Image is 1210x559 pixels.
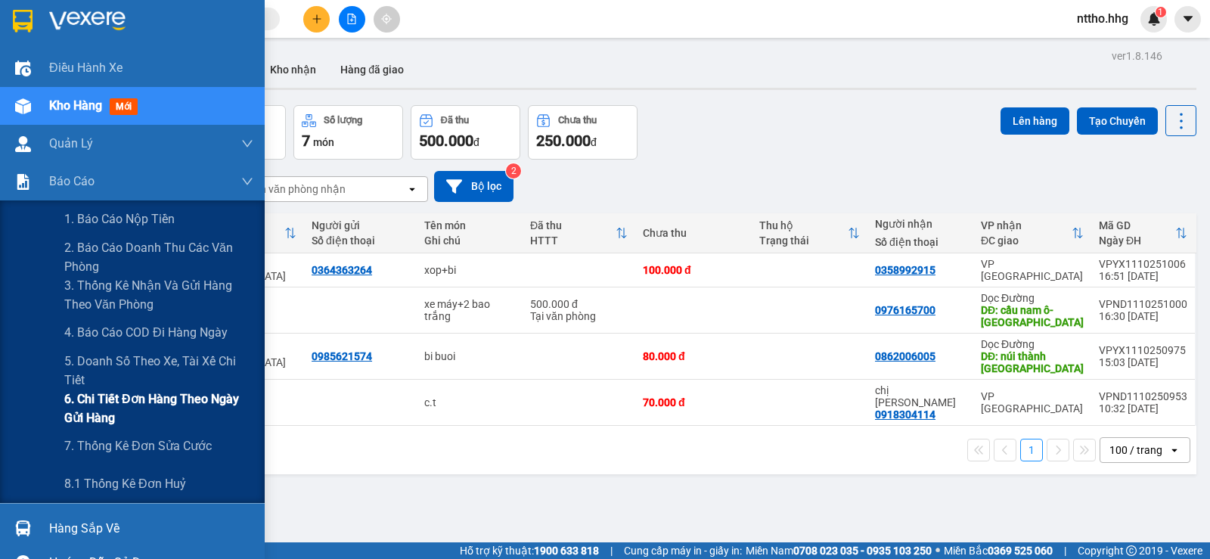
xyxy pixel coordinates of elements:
[312,264,372,276] div: 0364363264
[64,323,228,342] span: 4. Báo cáo COD đi hàng ngày
[64,352,253,390] span: 5. Doanh số theo xe, tài xế chi tiết
[1065,9,1140,28] span: nttho.hhg
[241,182,346,197] div: Chọn văn phòng nhận
[1099,344,1187,356] div: VPYX1110250975
[1099,298,1187,310] div: VPND1110251000
[875,264,935,276] div: 0358992915
[1109,443,1162,458] div: 100 / trang
[875,218,966,230] div: Người nhận
[441,115,469,126] div: Đã thu
[15,520,31,536] img: warehouse-icon
[241,175,253,188] span: down
[1099,270,1187,282] div: 16:51 [DATE]
[424,350,515,362] div: bi buoi
[460,542,599,559] span: Hỗ trợ kỹ thuật:
[875,304,935,316] div: 0976165700
[1156,7,1166,17] sup: 1
[988,545,1053,557] strong: 0369 525 060
[875,350,935,362] div: 0862006005
[1181,12,1195,26] span: caret-down
[312,234,409,247] div: Số điện thoại
[1099,356,1187,368] div: 15:03 [DATE]
[424,234,515,247] div: Ghi chú
[13,10,33,33] img: logo-vxr
[944,542,1053,559] span: Miền Bắc
[536,132,591,150] span: 250.000
[424,264,515,276] div: xop+bi
[473,136,479,148] span: đ
[1147,12,1161,26] img: icon-new-feature
[328,51,416,88] button: Hàng đã giao
[49,134,93,153] span: Quản Lý
[981,350,1084,374] div: DĐ: núi thành Q NAM
[1099,390,1187,402] div: VPND1110250953
[1099,310,1187,322] div: 16:30 [DATE]
[49,517,253,540] div: Hàng sắp về
[49,172,95,191] span: Báo cáo
[313,136,334,148] span: món
[64,436,212,455] span: 7. Thống kê đơn sửa cước
[624,542,742,559] span: Cung cấp máy in - giấy in:
[312,14,322,24] span: plus
[15,174,31,190] img: solution-icon
[643,264,743,276] div: 100.000 đ
[411,105,520,160] button: Đã thu500.000đ
[258,51,328,88] button: Kho nhận
[528,105,638,160] button: Chưa thu250.000đ
[110,98,138,115] span: mới
[1112,48,1162,64] div: ver 1.8.146
[1099,402,1187,415] div: 10:32 [DATE]
[759,219,848,231] div: Thu hộ
[64,238,253,276] span: 2. Báo cáo doanh thu các văn phòng
[746,542,932,559] span: Miền Nam
[643,227,743,239] div: Chưa thu
[643,396,743,408] div: 70.000 đ
[312,219,409,231] div: Người gửi
[64,210,175,228] span: 1. Báo cáo nộp tiền
[759,234,848,247] div: Trạng thái
[530,234,616,247] div: HTTT
[64,474,186,493] span: 8.1 Thống kê đơn huỷ
[1174,6,1201,33] button: caret-down
[506,163,521,179] sup: 2
[293,105,403,160] button: Số lượng7món
[793,545,932,557] strong: 0708 023 035 - 0935 103 250
[981,292,1084,304] div: Dọc Đường
[424,298,515,322] div: xe máy+2 bao trắng
[875,408,935,421] div: 0918304114
[935,548,940,554] span: ⚪️
[346,14,357,24] span: file-add
[973,213,1091,253] th: Toggle SortBy
[981,219,1072,231] div: VP nhận
[15,98,31,114] img: warehouse-icon
[324,115,362,126] div: Số lượng
[1091,213,1195,253] th: Toggle SortBy
[981,338,1084,350] div: Dọc Đường
[1126,545,1137,556] span: copyright
[530,298,628,310] div: 500.000 đ
[875,384,966,408] div: chị thảo
[875,236,966,248] div: Số điện thoại
[64,276,253,314] span: 3. Thống kê nhận và gửi hàng theo văn phòng
[1099,219,1175,231] div: Mã GD
[419,132,473,150] span: 500.000
[406,183,418,195] svg: open
[1001,107,1069,135] button: Lên hàng
[15,136,31,152] img: warehouse-icon
[1020,439,1043,461] button: 1
[381,14,392,24] span: aim
[981,390,1084,415] div: VP [GEOGRAPHIC_DATA]
[1099,234,1175,247] div: Ngày ĐH
[374,6,400,33] button: aim
[15,61,31,76] img: warehouse-icon
[591,136,597,148] span: đ
[302,132,310,150] span: 7
[523,213,635,253] th: Toggle SortBy
[64,390,253,427] span: 6. Chi tiết đơn hàng theo ngày gửi hàng
[339,6,365,33] button: file-add
[434,171,513,202] button: Bộ lọc
[1168,444,1181,456] svg: open
[981,258,1084,282] div: VP [GEOGRAPHIC_DATA]
[312,350,372,362] div: 0985621574
[303,6,330,33] button: plus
